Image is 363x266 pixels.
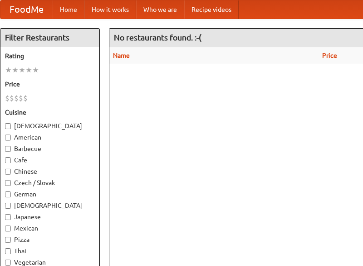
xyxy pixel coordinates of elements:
h5: Rating [5,51,95,60]
input: Mexican [5,226,11,231]
li: ★ [32,65,39,75]
input: [DEMOGRAPHIC_DATA] [5,123,11,129]
input: Pizza [5,237,11,243]
a: How it works [84,0,136,19]
li: $ [5,93,10,103]
input: Chinese [5,169,11,175]
a: Recipe videos [184,0,239,19]
li: ★ [5,65,12,75]
label: [DEMOGRAPHIC_DATA] [5,121,95,130]
label: German [5,190,95,199]
input: Thai [5,248,11,254]
label: [DEMOGRAPHIC_DATA] [5,201,95,210]
input: Barbecue [5,146,11,152]
li: ★ [25,65,32,75]
input: Japanese [5,214,11,220]
label: Thai [5,246,95,256]
label: Mexican [5,224,95,233]
input: Cafe [5,157,11,163]
h5: Price [5,80,95,89]
input: American [5,135,11,141]
li: $ [14,93,19,103]
a: FoodMe [0,0,53,19]
h5: Cuisine [5,108,95,117]
li: ★ [12,65,19,75]
a: Name [113,52,130,59]
label: Japanese [5,212,95,221]
label: Pizza [5,235,95,244]
input: German [5,191,11,197]
label: Czech / Slovak [5,178,95,187]
h4: Filter Restaurants [0,29,99,47]
label: Barbecue [5,144,95,153]
li: $ [19,93,23,103]
input: [DEMOGRAPHIC_DATA] [5,203,11,209]
input: Czech / Slovak [5,180,11,186]
li: ★ [19,65,25,75]
ng-pluralize: No restaurants found. :-( [114,33,201,42]
li: $ [23,93,28,103]
a: Home [53,0,84,19]
input: Vegetarian [5,260,11,266]
label: American [5,133,95,142]
label: Cafe [5,156,95,165]
label: Chinese [5,167,95,176]
a: Price [322,52,337,59]
a: Who we are [136,0,184,19]
li: $ [10,93,14,103]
